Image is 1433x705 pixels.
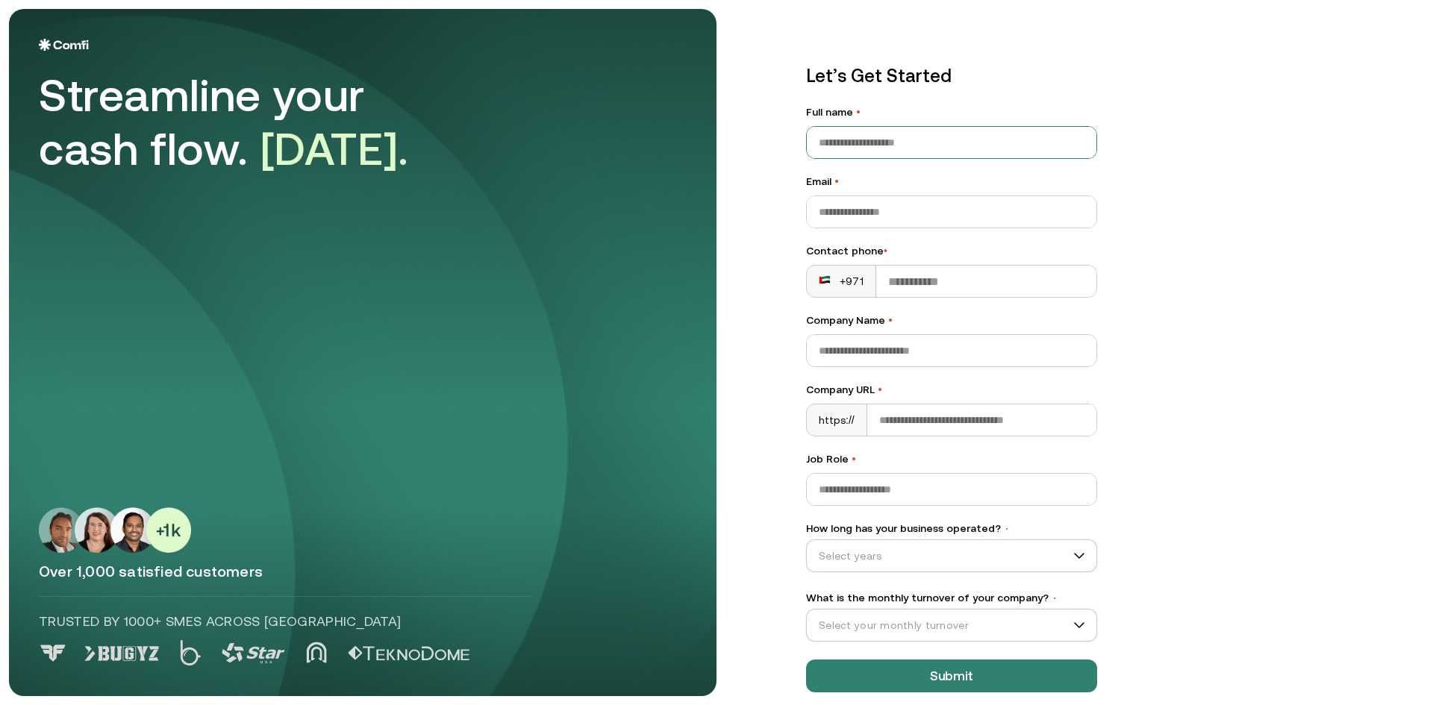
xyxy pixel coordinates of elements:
[856,106,861,118] span: •
[39,645,67,662] img: Logo 0
[222,643,285,663] img: Logo 3
[1004,524,1010,534] span: •
[180,640,201,665] img: Logo 2
[348,646,469,661] img: Logo 5
[806,104,1097,120] label: Full name
[1052,593,1058,604] span: •
[806,382,1097,398] label: Company URL
[884,245,887,257] span: •
[39,69,457,176] div: Streamline your cash flow.
[39,39,89,51] img: Logo
[888,314,893,326] span: •
[878,383,882,395] span: •
[807,404,867,436] div: https://
[806,659,1097,692] button: Submit
[834,175,839,187] span: •
[819,274,864,289] div: +971
[806,451,1097,467] label: Job Role
[806,313,1097,328] label: Company Name
[806,63,1097,90] p: Let’s Get Started
[806,174,1097,189] label: Email
[260,123,409,175] span: [DATE].
[39,612,531,631] p: Trusted by 1000+ SMEs across [GEOGRAPHIC_DATA]
[806,243,1097,259] div: Contact phone
[306,642,327,663] img: Logo 4
[84,646,159,661] img: Logo 1
[806,590,1097,606] label: What is the monthly turnover of your company?
[806,521,1097,536] label: How long has your business operated?
[39,562,687,581] p: Over 1,000 satisfied customers
[852,453,856,465] span: •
